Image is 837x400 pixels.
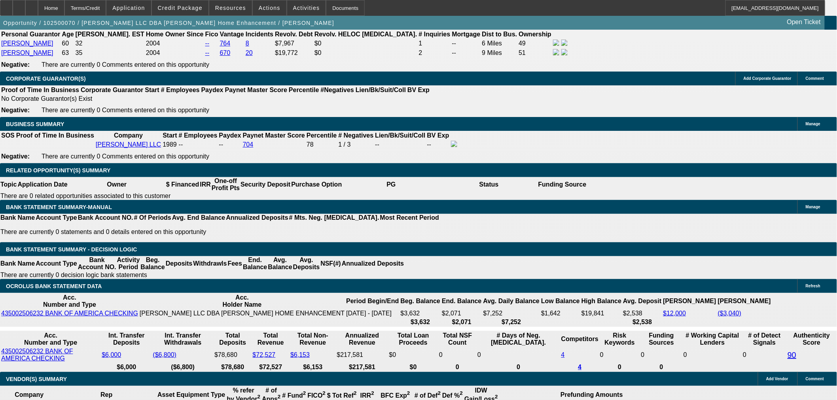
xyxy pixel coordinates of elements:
[220,49,231,56] a: 670
[246,31,273,38] b: Incidents
[415,392,441,399] b: # of Def
[452,31,481,38] b: Mortgage
[117,256,140,271] th: Activity Period
[214,363,251,371] th: $78,680
[518,39,552,48] td: 49
[199,177,211,192] th: IRR
[35,214,78,222] th: Account Type
[214,347,251,362] td: $78,680
[219,132,241,139] b: Paydex
[139,294,345,309] th: Acc. Holder Name
[640,332,682,347] th: Funding Sources
[460,391,463,396] sup: 2
[16,132,95,140] th: Proof of Time In Business
[418,31,450,38] b: # Inquiries
[61,39,74,48] td: 60
[477,332,560,347] th: # Days of Neg. [MEDICAL_DATA].
[561,332,599,347] th: Competitors
[101,363,151,371] th: $6,000
[1,153,30,160] b: Negative:
[788,351,796,359] a: 90
[220,31,244,38] b: Vantage
[134,214,172,222] th: # Of Periods
[438,391,441,396] sup: 2
[600,363,640,371] th: 0
[259,5,280,11] span: Actions
[439,347,476,362] td: 0
[289,87,319,93] b: Percentile
[337,332,388,347] th: Annualized Revenue
[418,39,451,48] td: 1
[163,132,177,139] b: Start
[3,20,334,26] span: Opportunity / 102500070 / [PERSON_NAME] LLC DBA [PERSON_NAME] Home Enhancement / [PERSON_NAME]
[146,49,160,56] span: 2004
[0,228,439,236] p: There are currently 0 statements and 0 details entered on this opportunity
[252,332,290,347] th: Total Revenue
[375,140,426,149] td: --
[441,318,482,326] th: $2,071
[42,61,209,68] span: There are currently 0 Comments entered on this opportunity
[561,49,568,55] img: linkedin-icon.png
[78,256,117,271] th: Bank Account NO.
[1,332,100,347] th: Acc. Number and Type
[114,132,143,139] b: Company
[275,39,313,48] td: $7,967
[389,332,438,347] th: Total Loan Proceeds
[220,40,231,47] a: 764
[314,49,418,57] td: $0
[6,167,110,174] span: RELATED OPPORTUNITY(S) SUMMARY
[440,177,538,192] th: Status
[806,76,824,81] span: Comment
[483,294,540,309] th: Avg. Daily Balance
[640,363,682,371] th: 0
[371,391,374,396] sup: 2
[68,177,166,192] th: Owner
[683,332,742,347] th: # Working Capital Lenders
[152,0,208,15] button: Credit Package
[76,31,144,38] b: [PERSON_NAME]. EST
[152,363,213,371] th: ($6,800)
[205,31,218,38] b: Fico
[483,318,540,326] th: $7,252
[219,140,242,149] td: --
[225,87,287,93] b: Paynet Master Score
[6,204,112,210] span: BANK STATEMENT SUMMARY-MANUAL
[146,40,160,47] span: 2004
[1,95,433,103] td: No Corporate Guarantor(s) Exist
[1,61,30,68] b: Negative:
[1,49,53,56] a: [PERSON_NAME]
[307,141,337,148] div: 78
[742,347,786,362] td: 0
[354,391,356,396] sup: 2
[35,256,78,271] th: Account Type
[172,214,226,222] th: Avg. End Balance
[623,294,662,309] th: Avg. Deposit
[293,256,320,271] th: Avg. Deposits
[427,132,449,139] b: BV Exp
[684,351,687,358] span: 0
[205,49,210,56] a: --
[253,0,286,15] button: Actions
[561,351,565,358] a: 4
[193,256,227,271] th: Withdrawls
[346,294,399,309] th: Period Begin/End
[806,205,820,209] span: Manage
[360,392,374,399] b: IRR
[806,377,824,381] span: Comment
[400,294,441,309] th: Beg. Balance
[389,363,438,371] th: $0
[246,49,253,56] a: 20
[42,153,209,160] span: There are currently 0 Comments entered on this opportunity
[519,31,551,38] b: Ownership
[1,348,73,362] a: 435002506232 BANK OF AMERICA CHECKING
[482,49,518,57] td: 9 Miles
[243,132,305,139] b: Paynet Master Score
[400,309,441,317] td: $3,632
[581,309,622,317] td: $19,841
[307,392,326,399] b: FICO
[267,256,292,271] th: Avg. Balance
[341,256,404,271] th: Annualized Deposits
[242,256,267,271] th: End. Balance
[337,351,388,358] div: $217,581
[287,0,326,15] button: Activities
